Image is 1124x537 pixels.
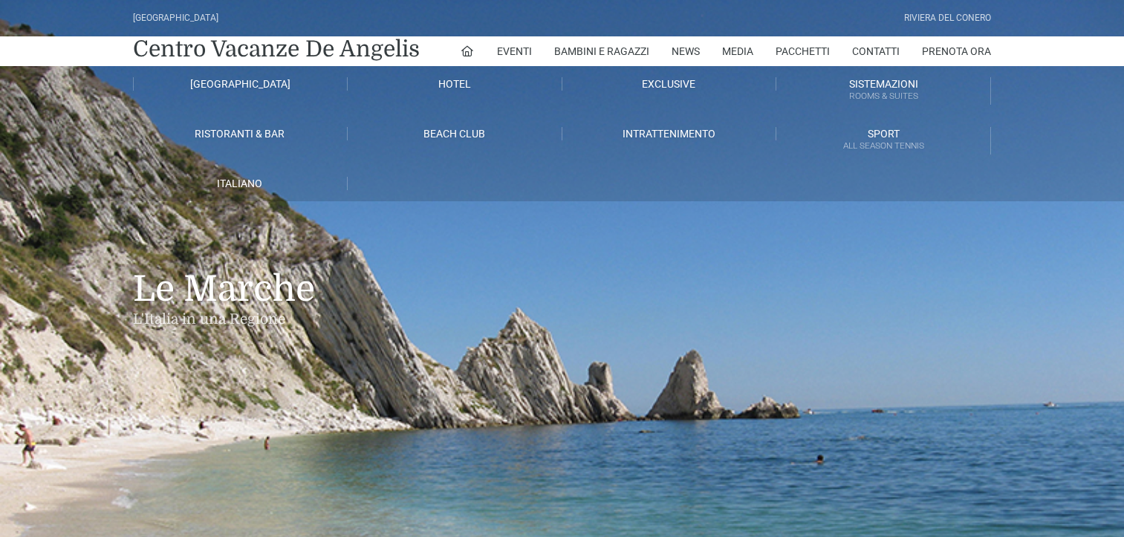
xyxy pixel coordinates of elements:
[562,127,777,140] a: Intrattenimento
[776,89,990,103] small: Rooms & Suites
[497,36,532,66] a: Eventi
[133,34,420,64] a: Centro Vacanze De Angelis
[348,77,562,91] a: Hotel
[133,11,218,25] div: [GEOGRAPHIC_DATA]
[133,77,348,91] a: [GEOGRAPHIC_DATA]
[672,36,700,66] a: News
[904,11,991,25] div: Riviera Del Conero
[554,36,649,66] a: Bambini e Ragazzi
[217,178,262,189] span: Italiano
[852,36,900,66] a: Contatti
[133,311,991,328] small: L'Italia in una Regione
[776,77,991,105] a: SistemazioniRooms & Suites
[776,127,991,154] a: SportAll Season Tennis
[562,77,777,91] a: Exclusive
[133,201,991,349] h1: Le Marche
[133,127,348,140] a: Ristoranti & Bar
[722,36,753,66] a: Media
[133,177,348,190] a: Italiano
[348,127,562,140] a: Beach Club
[922,36,991,66] a: Prenota Ora
[776,36,830,66] a: Pacchetti
[776,139,990,153] small: All Season Tennis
